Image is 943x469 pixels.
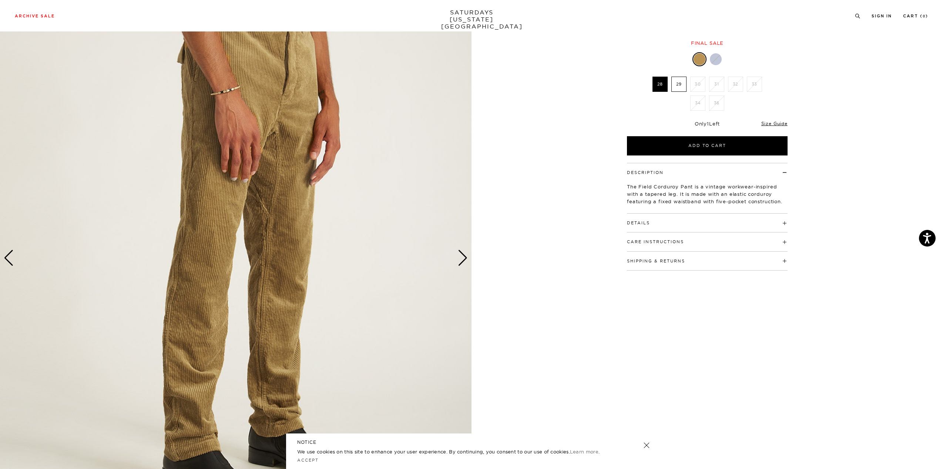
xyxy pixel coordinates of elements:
[627,183,788,205] p: The Field Corduroy Pant is a vintage workwear-inspired with a tapered leg. It is made with an ela...
[626,40,789,46] div: Final sale
[903,14,928,18] a: Cart (0)
[627,240,684,244] button: Care Instructions
[761,121,788,126] a: Size Guide
[627,221,650,225] button: Details
[458,250,468,266] div: Next slide
[297,439,646,446] h5: NOTICE
[297,448,620,455] p: We use cookies on this site to enhance your user experience. By continuing, you consent to our us...
[627,259,685,263] button: Shipping & Returns
[652,77,668,92] label: 28
[671,77,687,92] label: 29
[15,14,55,18] a: Archive Sale
[923,15,926,18] small: 0
[627,121,788,127] div: Only Left
[872,14,892,18] a: Sign In
[627,171,664,175] button: Description
[4,250,14,266] div: Previous slide
[627,136,788,155] button: Add to Cart
[441,9,502,30] a: SATURDAYS[US_STATE][GEOGRAPHIC_DATA]
[570,449,598,455] a: Learn more
[707,121,709,127] span: 1
[297,458,319,463] a: Accept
